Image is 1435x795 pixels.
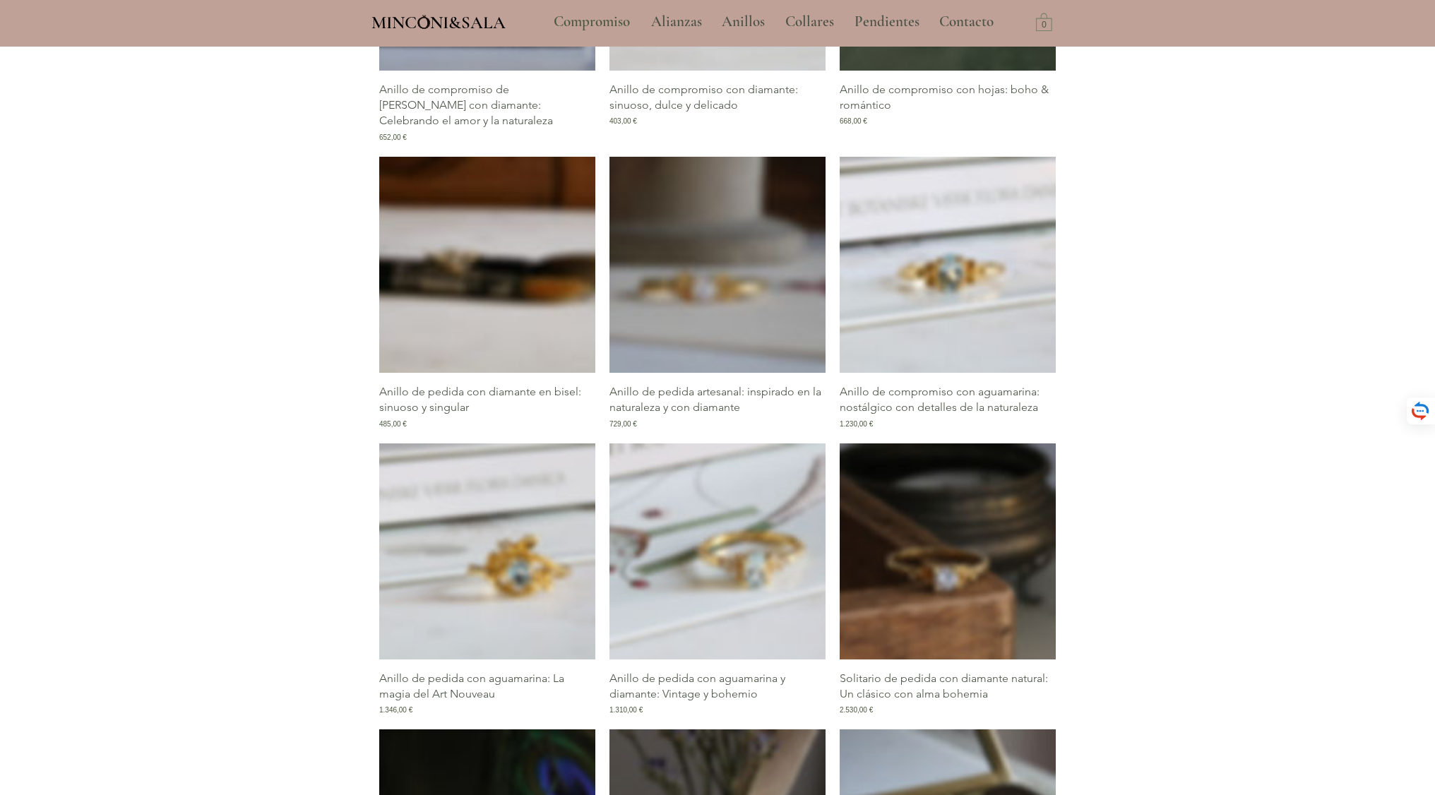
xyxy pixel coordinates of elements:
a: Alianzas [641,4,711,40]
a: Anillos [711,4,775,40]
p: Pendientes [847,4,927,40]
span: MINCONI&SALA [371,12,506,33]
p: Alianzas [644,4,709,40]
p: Contacto [932,4,1001,40]
a: Contacto [929,4,1005,40]
p: Collares [778,4,841,40]
p: Compromiso [547,4,637,40]
a: MINCONI&SALA [371,9,506,32]
p: Anillos [715,4,772,40]
nav: Sitio [516,4,1032,40]
a: Collares [775,4,844,40]
a: Compromiso [543,4,641,40]
img: Minconi Sala [418,15,430,29]
a: Pendientes [844,4,929,40]
text: 0 [1042,20,1047,30]
a: Carrito con 0 ítems [1036,12,1052,31]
